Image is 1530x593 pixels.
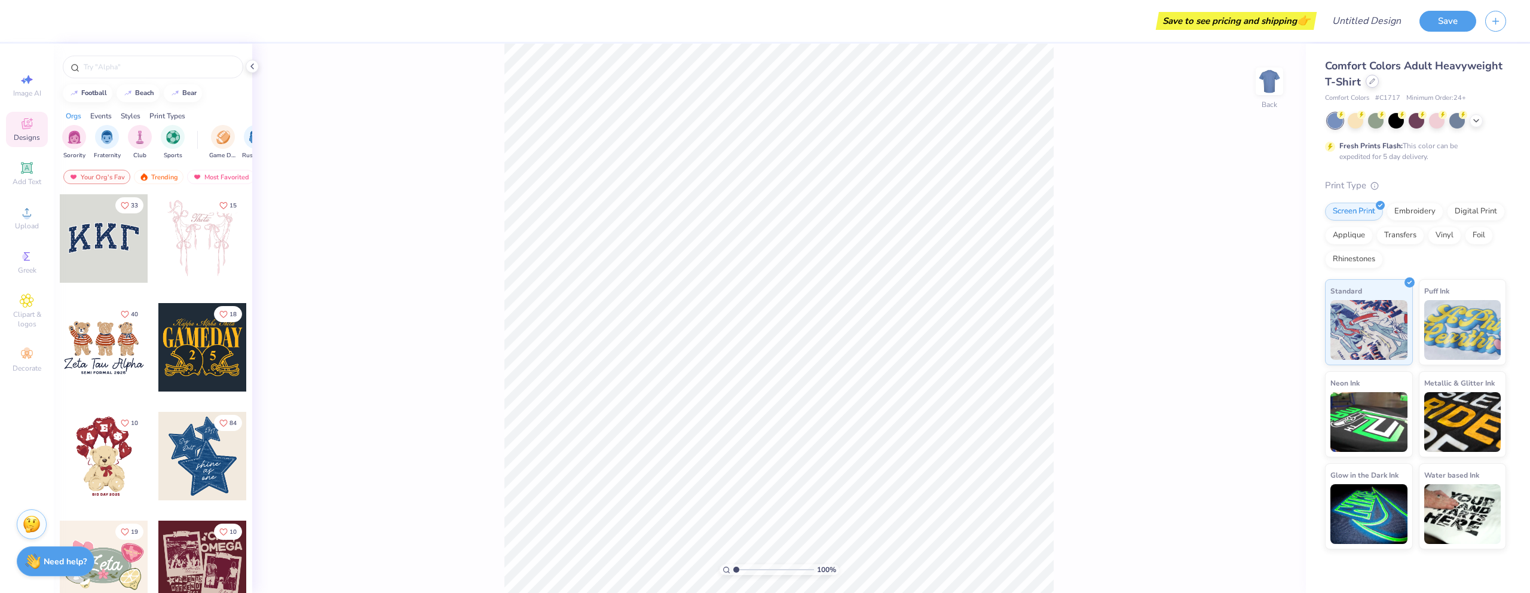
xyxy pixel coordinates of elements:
[69,90,79,97] img: trend_line.gif
[128,125,152,160] button: filter button
[62,125,86,160] button: filter button
[1424,300,1501,360] img: Puff Ink
[128,125,152,160] div: filter for Club
[214,415,242,431] button: Like
[123,90,133,97] img: trend_line.gif
[13,363,41,373] span: Decorate
[1325,93,1369,103] span: Comfort Colors
[1465,227,1493,244] div: Foil
[209,151,237,160] span: Game Day
[242,151,270,160] span: Rush & Bid
[133,130,146,144] img: Club Image
[187,170,255,184] div: Most Favorited
[229,203,237,209] span: 15
[44,556,87,567] strong: Need help?
[90,111,112,121] div: Events
[100,130,114,144] img: Fraternity Image
[229,311,237,317] span: 18
[1424,285,1449,297] span: Puff Ink
[164,84,202,102] button: bear
[13,88,41,98] span: Image AI
[214,524,242,540] button: Like
[133,151,146,160] span: Club
[1323,9,1410,33] input: Untitled Design
[94,151,121,160] span: Fraternity
[14,133,40,142] span: Designs
[1339,140,1486,162] div: This color can be expedited for 5 day delivery.
[817,564,836,575] span: 100 %
[69,173,78,181] img: most_fav.gif
[6,310,48,329] span: Clipart & logos
[81,90,107,96] div: football
[68,130,81,144] img: Sorority Image
[1387,203,1443,221] div: Embroidery
[131,420,138,426] span: 10
[131,203,138,209] span: 33
[216,130,230,144] img: Game Day Image
[182,90,197,96] div: bear
[115,306,143,322] button: Like
[1376,227,1424,244] div: Transfers
[192,173,202,181] img: most_fav.gif
[164,151,182,160] span: Sports
[94,125,121,160] div: filter for Fraternity
[63,151,85,160] span: Sorority
[1424,484,1501,544] img: Water based Ink
[121,111,140,121] div: Styles
[1447,203,1505,221] div: Digital Print
[214,306,242,322] button: Like
[1325,250,1383,268] div: Rhinestones
[1406,93,1466,103] span: Minimum Order: 24 +
[214,197,242,213] button: Like
[1257,69,1281,93] img: Back
[209,125,237,160] div: filter for Game Day
[115,415,143,431] button: Like
[170,90,180,97] img: trend_line.gif
[94,125,121,160] button: filter button
[15,221,39,231] span: Upload
[149,111,185,121] div: Print Types
[18,265,36,275] span: Greek
[229,529,237,535] span: 10
[1330,285,1362,297] span: Standard
[209,125,237,160] button: filter button
[1339,141,1403,151] strong: Fresh Prints Flash:
[242,125,270,160] button: filter button
[1262,99,1277,110] div: Back
[1330,469,1399,481] span: Glow in the Dark Ink
[82,61,235,73] input: Try "Alpha"
[63,170,130,184] div: Your Org's Fav
[63,84,112,102] button: football
[1424,392,1501,452] img: Metallic & Glitter Ink
[1419,11,1476,32] button: Save
[139,173,149,181] img: trending.gif
[242,125,270,160] div: filter for Rush & Bid
[166,130,180,144] img: Sports Image
[1330,392,1407,452] img: Neon Ink
[249,130,263,144] img: Rush & Bid Image
[1325,227,1373,244] div: Applique
[229,420,237,426] span: 84
[115,197,143,213] button: Like
[66,111,81,121] div: Orgs
[117,84,160,102] button: beach
[1330,300,1407,360] img: Standard
[131,529,138,535] span: 19
[1159,12,1314,30] div: Save to see pricing and shipping
[1428,227,1461,244] div: Vinyl
[131,311,138,317] span: 40
[1375,93,1400,103] span: # C1717
[135,90,154,96] div: beach
[1330,377,1360,389] span: Neon Ink
[134,170,183,184] div: Trending
[1325,59,1503,89] span: Comfort Colors Adult Heavyweight T-Shirt
[161,125,185,160] div: filter for Sports
[1325,179,1506,192] div: Print Type
[1424,469,1479,481] span: Water based Ink
[115,524,143,540] button: Like
[1297,13,1310,27] span: 👉
[13,177,41,187] span: Add Text
[161,125,185,160] button: filter button
[1424,377,1495,389] span: Metallic & Glitter Ink
[62,125,86,160] div: filter for Sorority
